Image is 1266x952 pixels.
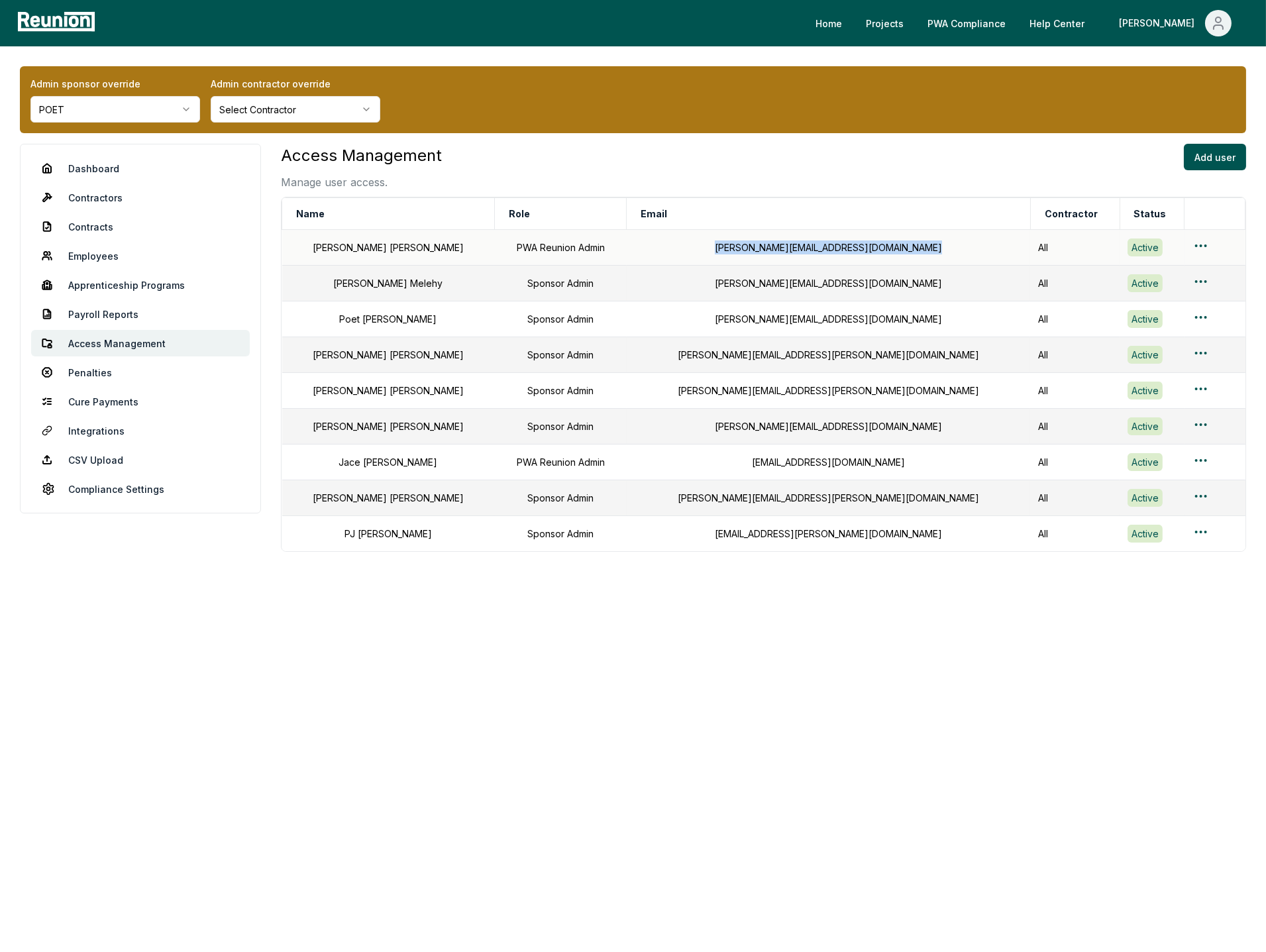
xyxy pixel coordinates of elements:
[290,491,487,505] div: [PERSON_NAME] [PERSON_NAME]
[31,417,250,444] a: Integrations
[1128,346,1163,363] div: Active
[638,201,670,227] button: Email
[502,348,619,362] div: Sponsor Admin
[502,419,619,433] div: Sponsor Admin
[502,384,619,397] div: Sponsor Admin
[1128,274,1163,291] div: Active
[290,348,487,362] div: [PERSON_NAME] [PERSON_NAME]
[31,388,250,415] a: Cure Payments
[31,476,250,502] a: Compliance Settings
[635,348,1022,362] div: [PERSON_NAME][EMAIL_ADDRESS][PERSON_NAME][DOMAIN_NAME]
[31,242,250,269] a: Employees
[1128,238,1163,256] div: Active
[31,155,250,182] a: Dashboard
[635,312,1022,326] div: [PERSON_NAME][EMAIL_ADDRESS][DOMAIN_NAME]
[635,276,1022,290] div: [PERSON_NAME][EMAIL_ADDRESS][DOMAIN_NAME]
[211,77,380,91] label: Admin contractor override
[1038,312,1112,326] div: All
[1132,201,1169,227] button: Status
[1038,276,1112,290] div: All
[502,491,619,505] div: Sponsor Admin
[1184,144,1246,170] button: Add user
[635,419,1022,433] div: [PERSON_NAME][EMAIL_ADDRESS][DOMAIN_NAME]
[1019,10,1095,36] a: Help Center
[855,10,914,36] a: Projects
[290,419,487,433] div: [PERSON_NAME] [PERSON_NAME]
[1119,10,1200,36] div: [PERSON_NAME]
[1128,489,1163,506] div: Active
[635,384,1022,397] div: [PERSON_NAME][EMAIL_ADDRESS][PERSON_NAME][DOMAIN_NAME]
[1038,491,1112,505] div: All
[1128,525,1163,542] div: Active
[30,77,200,91] label: Admin sponsor override
[290,455,487,469] div: Jace [PERSON_NAME]
[281,144,442,168] h3: Access Management
[1128,417,1163,435] div: Active
[31,272,250,298] a: Apprenticeship Programs
[290,312,487,326] div: Poet [PERSON_NAME]
[1128,310,1163,327] div: Active
[635,491,1022,505] div: [PERSON_NAME][EMAIL_ADDRESS][PERSON_NAME][DOMAIN_NAME]
[1038,455,1112,469] div: All
[635,455,1022,469] div: [EMAIL_ADDRESS][DOMAIN_NAME]
[502,240,619,254] div: PWA Reunion Admin
[1038,419,1112,433] div: All
[502,527,619,541] div: Sponsor Admin
[31,447,250,473] a: CSV Upload
[1108,10,1242,36] button: [PERSON_NAME]
[31,359,250,386] a: Penalties
[290,240,487,254] div: [PERSON_NAME] [PERSON_NAME]
[1038,527,1112,541] div: All
[31,330,250,356] a: Access Management
[502,455,619,469] div: PWA Reunion Admin
[1128,382,1163,399] div: Active
[290,276,487,290] div: [PERSON_NAME] Melehy
[1038,348,1112,362] div: All
[1038,240,1112,254] div: All
[31,184,250,211] a: Contractors
[635,527,1022,541] div: [EMAIL_ADDRESS][PERSON_NAME][DOMAIN_NAME]
[917,10,1016,36] a: PWA Compliance
[805,10,853,36] a: Home
[31,301,250,327] a: Payroll Reports
[502,276,619,290] div: Sponsor Admin
[290,527,487,541] div: PJ [PERSON_NAME]
[635,240,1022,254] div: [PERSON_NAME][EMAIL_ADDRESS][DOMAIN_NAME]
[290,384,487,397] div: [PERSON_NAME] [PERSON_NAME]
[506,201,533,227] button: Role
[293,201,327,227] button: Name
[281,174,442,190] p: Manage user access.
[805,10,1253,36] nav: Main
[1128,453,1163,470] div: Active
[1042,201,1100,227] button: Contractor
[1038,384,1112,397] div: All
[31,213,250,240] a: Contracts
[502,312,619,326] div: Sponsor Admin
